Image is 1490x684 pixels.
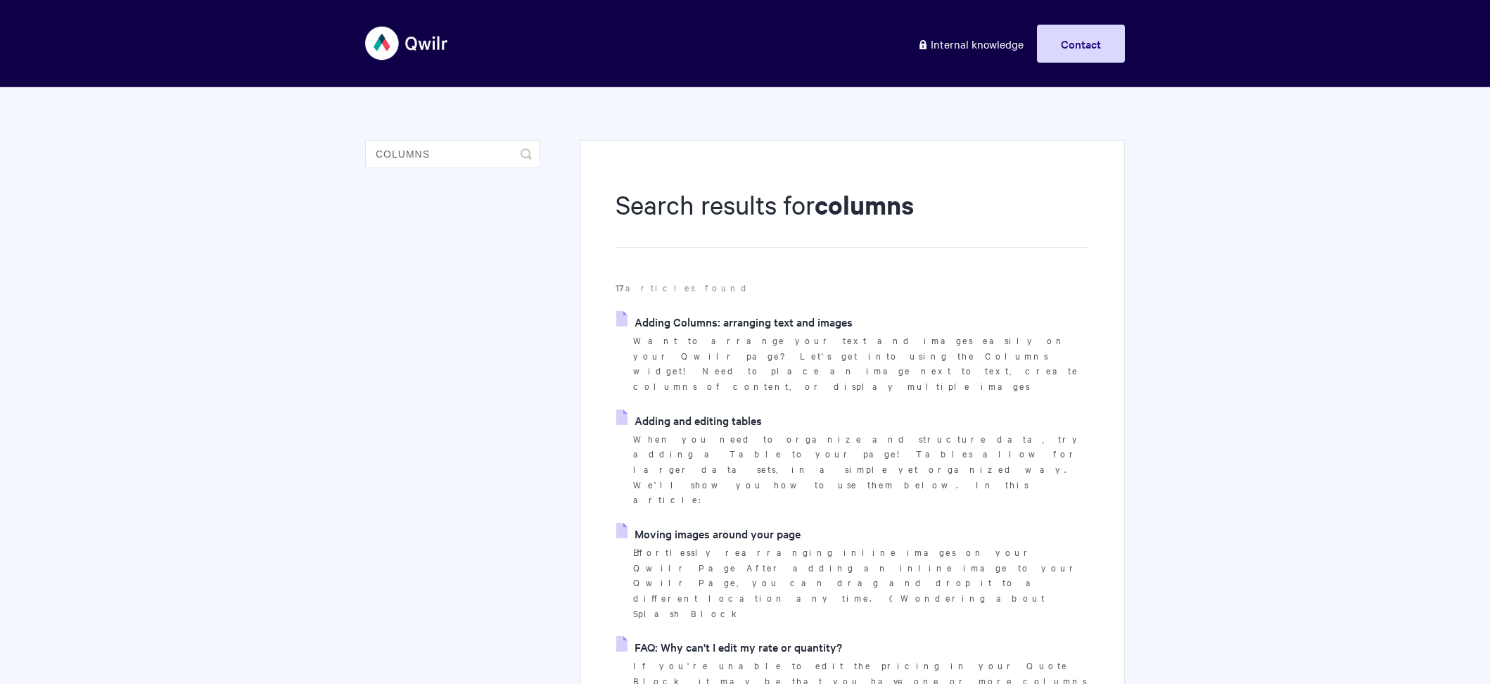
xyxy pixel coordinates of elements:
img: Qwilr Help Center [365,17,449,70]
a: Moving images around your page [616,523,801,544]
p: Want to arrange your text and images easily on your Qwilr page? Let's get into using the Columns ... [633,333,1089,394]
p: Effortlessly rearranging inline images on your Qwilr Page After adding an inline image to your Qw... [633,545,1089,621]
a: Adding and editing tables [616,410,762,431]
p: articles found [616,280,1089,296]
a: Adding Columns: arranging text and images [616,311,853,332]
strong: columns [815,187,914,222]
input: Search [365,140,540,168]
a: Contact [1037,25,1125,63]
p: When you need to organize and structure data, try adding a Table to your page! Tables allow for l... [633,431,1089,508]
h1: Search results for [616,186,1089,248]
a: FAQ: Why can't I edit my rate or quantity? [616,636,842,657]
strong: 17 [616,281,625,294]
a: Internal knowledge [907,25,1034,63]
